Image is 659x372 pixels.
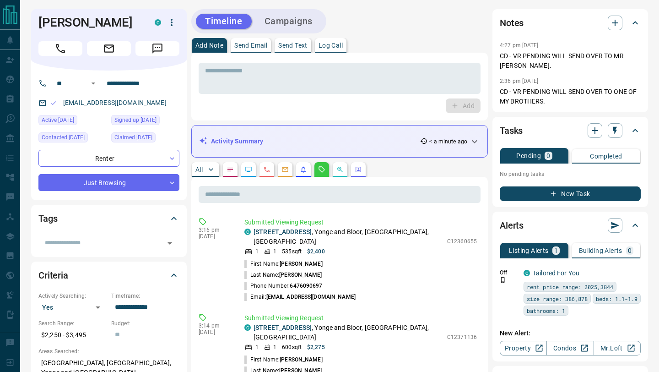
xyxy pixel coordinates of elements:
[114,115,157,125] span: Signed up [DATE]
[196,14,252,29] button: Timeline
[500,51,641,71] p: CD - VR PENDING WILL SEND OVER TO MR [PERSON_NAME].
[336,166,344,173] svg: Opportunities
[500,167,641,181] p: No pending tasks
[429,137,467,146] p: < a minute ago
[281,166,289,173] svg: Emails
[319,42,343,49] p: Log Call
[500,123,523,138] h2: Tasks
[447,237,477,246] p: C12360655
[38,300,107,315] div: Yes
[516,153,541,159] p: Pending
[199,133,480,150] div: Activity Summary< a minute ago
[255,14,322,29] button: Campaigns
[509,247,549,254] p: Listing Alerts
[527,294,588,303] span: size range: 386,878
[500,87,641,106] p: CD - VR PENDING WILL SEND OVER TO ONE OF MY BROTHERS.
[199,227,231,233] p: 3:16 pm
[38,41,82,56] span: Call
[155,19,161,26] div: condos.ca
[263,166,270,173] svg: Calls
[533,269,579,277] a: Tailored For You
[500,42,539,49] p: 4:27 pm [DATE]
[500,328,641,338] p: New Alert:
[38,208,179,230] div: Tags
[38,328,107,343] p: $2,250 - $3,495
[307,343,325,351] p: $2,275
[227,166,234,173] svg: Notes
[527,306,565,315] span: bathrooms: 1
[255,247,259,256] p: 1
[111,115,179,128] div: Wed Sep 10 2025
[500,186,641,201] button: New Task
[546,153,550,159] p: 0
[254,324,312,331] a: [STREET_ADDRESS]
[38,174,179,191] div: Just Browsing
[500,12,641,34] div: Notes
[596,294,637,303] span: beds: 1.1-1.9
[199,329,231,335] p: [DATE]
[38,132,107,145] div: Thu Sep 11 2025
[244,229,251,235] div: condos.ca
[254,228,312,235] a: [STREET_ADDRESS]
[500,120,641,142] div: Tasks
[111,319,179,328] p: Budget:
[500,341,547,356] a: Property
[500,16,524,30] h2: Notes
[88,78,99,89] button: Open
[38,15,141,30] h1: [PERSON_NAME]
[244,218,477,227] p: Submitted Viewing Request
[244,260,323,268] p: First Name:
[524,270,530,276] div: condos.ca
[307,247,325,256] p: $2,400
[244,356,323,364] p: First Name:
[38,319,107,328] p: Search Range:
[554,247,558,254] p: 1
[500,214,641,236] div: Alerts
[38,115,107,128] div: Thu Sep 11 2025
[38,347,179,356] p: Areas Searched:
[273,343,276,351] p: 1
[628,247,632,254] p: 0
[199,233,231,240] p: [DATE]
[290,283,322,289] span: 6476090697
[500,277,506,283] svg: Push Notification Only
[195,42,223,49] p: Add Note
[318,166,325,173] svg: Requests
[87,41,131,56] span: Email
[244,293,356,301] p: Email:
[63,99,167,106] a: [EMAIL_ADDRESS][DOMAIN_NAME]
[199,323,231,329] p: 3:14 pm
[135,41,179,56] span: Message
[279,272,322,278] span: [PERSON_NAME]
[38,211,57,226] h2: Tags
[500,268,518,277] p: Off
[278,42,308,49] p: Send Text
[500,218,524,233] h2: Alerts
[266,294,356,300] span: [EMAIL_ADDRESS][DOMAIN_NAME]
[244,324,251,331] div: condos.ca
[245,166,252,173] svg: Lead Browsing Activity
[254,323,443,342] p: , Yonge and Bloor, [GEOGRAPHIC_DATA], [GEOGRAPHIC_DATA]
[282,343,302,351] p: 600 sqft
[38,150,179,167] div: Renter
[114,133,152,142] span: Claimed [DATE]
[280,261,322,267] span: [PERSON_NAME]
[195,166,203,173] p: All
[244,313,477,323] p: Submitted Viewing Request
[527,282,613,291] span: rent price range: 2025,3844
[211,137,263,146] p: Activity Summary
[111,132,179,145] div: Fri Sep 12 2025
[50,100,57,106] svg: Email Valid
[282,247,302,256] p: 535 sqft
[254,227,443,246] p: , Yonge and Bloor, [GEOGRAPHIC_DATA], [GEOGRAPHIC_DATA]
[355,166,362,173] svg: Agent Actions
[255,343,259,351] p: 1
[273,247,276,256] p: 1
[244,271,322,279] p: Last Name:
[234,42,267,49] p: Send Email
[594,341,641,356] a: Mr.Loft
[244,282,323,290] p: Phone Number:
[38,292,107,300] p: Actively Searching:
[300,166,307,173] svg: Listing Alerts
[111,292,179,300] p: Timeframe:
